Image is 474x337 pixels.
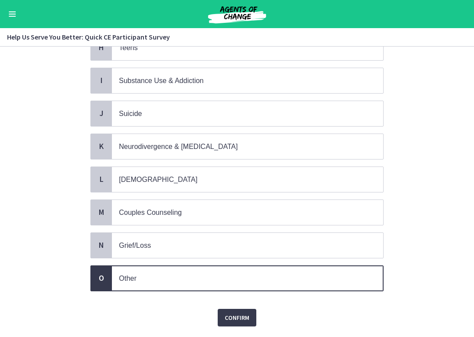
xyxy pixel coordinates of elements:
span: Grief/Loss [119,242,151,249]
button: Enable menu [7,9,18,19]
span: J [96,108,107,119]
span: Suicide [119,110,142,117]
span: Substance Use & Addiction [119,77,204,84]
span: L [96,174,107,185]
img: Agents of Change [184,4,290,25]
span: O [96,273,107,283]
h3: Help Us Serve You Better: Quick CE Participant Survey [7,32,456,42]
span: [DEMOGRAPHIC_DATA] [119,176,197,183]
span: Other [119,275,136,282]
span: K [96,141,107,152]
span: H [96,42,107,53]
span: Neurodivergence & [MEDICAL_DATA] [119,143,238,150]
button: Confirm [218,309,256,326]
span: N [96,240,107,250]
span: Teens [119,44,138,51]
span: M [96,207,107,217]
span: Confirm [225,312,249,323]
span: Couples Counseling [119,209,182,216]
span: I [96,75,107,86]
